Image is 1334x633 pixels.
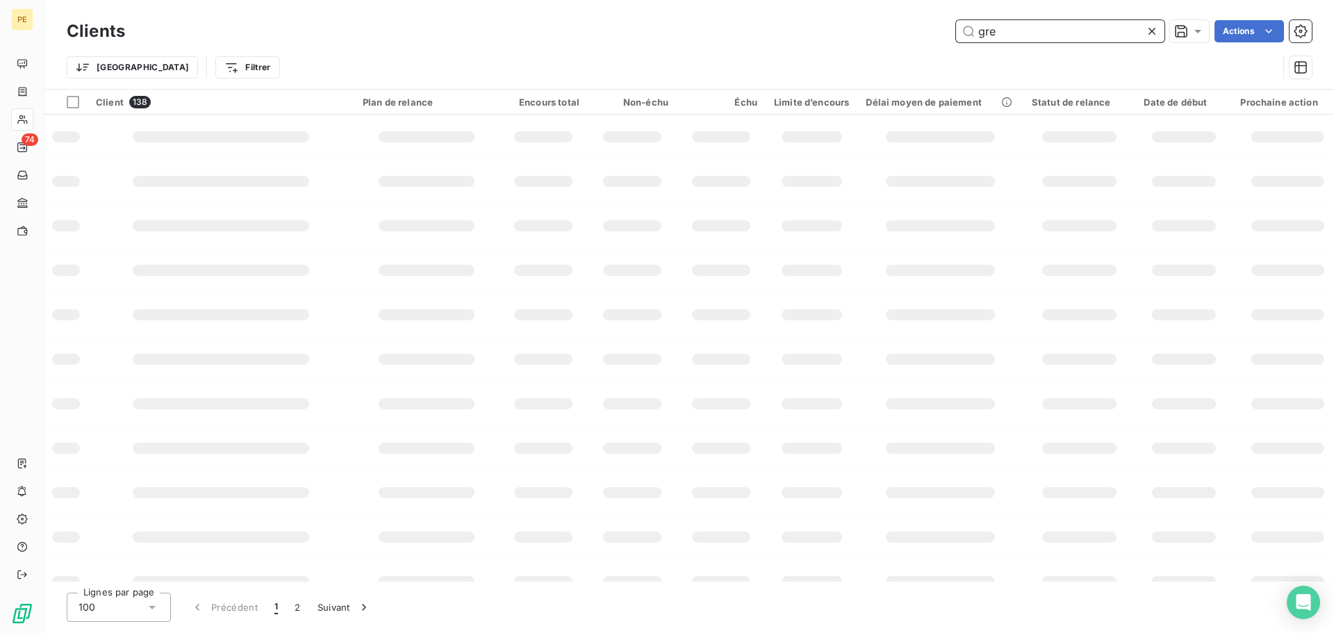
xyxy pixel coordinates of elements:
[1240,97,1334,108] div: Prochaine action
[79,600,95,614] span: 100
[1032,97,1128,108] div: Statut de relance
[67,56,198,79] button: [GEOGRAPHIC_DATA]
[363,97,491,108] div: Plan de relance
[1214,20,1284,42] button: Actions
[956,20,1164,42] input: Rechercher
[286,593,308,622] button: 2
[1287,586,1320,619] div: Open Intercom Messenger
[596,97,668,108] div: Non-échu
[67,19,125,44] h3: Clients
[11,8,33,31] div: PE
[11,602,33,625] img: Logo LeanPay
[507,97,579,108] div: Encours total
[129,96,151,108] span: 138
[274,600,278,614] span: 1
[182,593,266,622] button: Précédent
[22,133,38,146] span: 74
[96,97,124,108] span: Client
[309,593,379,622] button: Suivant
[774,97,849,108] div: Limite d’encours
[685,97,757,108] div: Échu
[866,97,1014,108] div: Délai moyen de paiement
[1144,97,1224,108] div: Date de début
[215,56,279,79] button: Filtrer
[266,593,286,622] button: 1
